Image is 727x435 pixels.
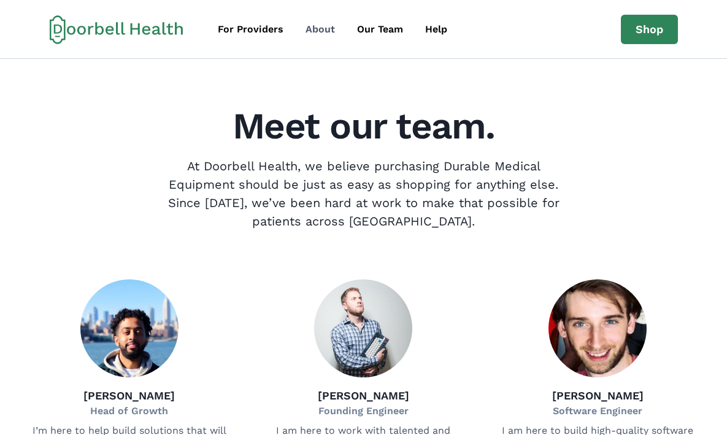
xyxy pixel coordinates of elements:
[218,22,283,37] div: For Providers
[208,17,293,42] a: For Providers
[425,22,447,37] div: Help
[80,279,179,377] img: Fadhi Ali
[347,17,413,42] a: Our Team
[83,387,175,404] p: [PERSON_NAME]
[621,15,678,44] a: Shop
[318,404,409,418] p: Founding Engineer
[552,387,644,404] p: [PERSON_NAME]
[415,17,457,42] a: Help
[158,157,570,230] p: At Doorbell Health, we believe purchasing Durable Medical Equipment should be just as easy as sho...
[314,279,412,377] img: Drew Baumann
[318,387,409,404] p: [PERSON_NAME]
[296,17,345,42] a: About
[552,404,644,418] p: Software Engineer
[83,404,175,418] p: Head of Growth
[20,108,707,145] h2: Meet our team.
[306,22,335,37] div: About
[357,22,403,37] div: Our Team
[548,279,647,377] img: Agustín Brandoni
